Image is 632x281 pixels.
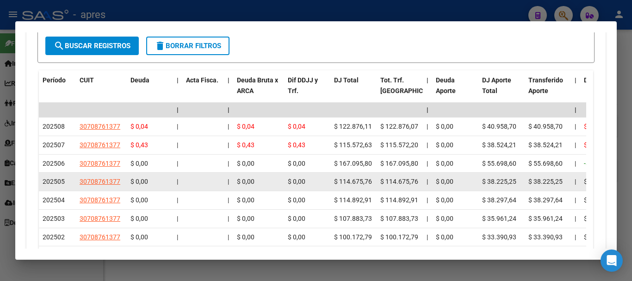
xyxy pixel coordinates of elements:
span: | [427,106,428,113]
datatable-header-cell: Dif DDJJ y Trf. [284,70,330,111]
span: $ 114.892,91 [334,196,372,204]
span: 202508 [43,123,65,130]
span: $ 0,00 [584,178,601,185]
span: $ 0,00 [237,233,254,241]
datatable-header-cell: CUIT [76,70,127,111]
span: $ 0,00 [237,215,254,222]
span: | [228,178,229,185]
datatable-header-cell: Deuda Contr. [580,70,626,111]
span: | [177,196,178,204]
span: | [427,196,428,204]
span: Deuda Aporte [436,76,456,94]
span: $ 38.297,64 [528,196,563,204]
span: 202502 [43,233,65,241]
span: Borrar Filtros [155,42,221,50]
span: $ 38.225,25 [482,178,516,185]
span: $ 38.524,21 [482,141,516,149]
span: | [177,141,178,149]
span: | [228,233,229,241]
span: | [177,178,178,185]
span: | [228,215,229,222]
span: | [427,160,428,167]
span: $ 0,04 [584,123,601,130]
span: 202503 [43,215,65,222]
span: $ 0,00 [237,196,254,204]
span: $ 115.572,63 [334,141,372,149]
span: | [228,76,229,84]
span: $ 38.297,64 [482,196,516,204]
span: $ 0,43 [130,141,148,149]
span: $ 35.961,24 [482,215,516,222]
span: $ 0,00 [584,233,601,241]
datatable-header-cell: | [423,70,432,111]
span: 202507 [43,141,65,149]
span: $ 0,00 [288,160,305,167]
span: $ 35.961,24 [528,215,563,222]
span: $ 0,00 [436,196,453,204]
span: | [177,160,178,167]
datatable-header-cell: Deuda Aporte [432,70,478,111]
span: DJ Total [334,76,359,84]
span: $ 115.572,20 [380,141,418,149]
span: | [575,76,576,84]
span: | [427,141,428,149]
datatable-header-cell: Período [39,70,76,111]
span: 30708761377 [80,141,120,149]
span: | [575,160,576,167]
datatable-header-cell: | [173,70,182,111]
datatable-header-cell: Transferido Aporte [525,70,571,111]
span: | [177,76,179,84]
span: $ 0,00 [237,178,254,185]
span: Deuda [130,76,149,84]
span: $ 0,00 [288,178,305,185]
span: $ 0,00 [436,233,453,241]
span: | [177,233,178,241]
span: $ 0,00 [130,178,148,185]
span: | [575,106,576,113]
span: $ 0,00 [288,215,305,222]
span: $ 100.172,79 [334,233,372,241]
button: Buscar Registros [45,37,139,55]
span: | [427,215,428,222]
span: $ 0,00 [130,160,148,167]
span: | [575,233,576,241]
span: $ 0,00 [436,160,453,167]
datatable-header-cell: Deuda Bruta x ARCA [233,70,284,111]
span: $ 122.876,07 [380,123,418,130]
span: | [228,106,229,113]
span: $ 0,00 [288,196,305,204]
span: $ 114.892,91 [380,196,418,204]
button: Borrar Filtros [146,37,229,55]
span: | [177,123,178,130]
span: $ 0,00 [237,160,254,167]
span: $ 38.524,21 [528,141,563,149]
datatable-header-cell: Tot. Trf. Bruto [377,70,423,111]
span: $ 0,00 [436,123,453,130]
span: $ 167.095,80 [334,160,372,167]
span: $ 0,00 [436,141,453,149]
span: $ 167.095,80 [380,160,418,167]
span: Tot. Trf. [GEOGRAPHIC_DATA] [380,76,443,94]
span: | [575,215,576,222]
datatable-header-cell: | [224,70,233,111]
span: $ 33.390,93 [482,233,516,241]
span: -$ 0,01 [584,160,603,167]
mat-icon: search [54,40,65,51]
span: 30708761377 [80,196,120,204]
span: 202505 [43,178,65,185]
span: $ 0,00 [130,196,148,204]
span: $ 114.675,76 [380,178,418,185]
span: Deuda Bruta x ARCA [237,76,278,94]
span: $ 0,04 [288,123,305,130]
span: $ 0,43 [288,141,305,149]
datatable-header-cell: Acta Fisca. [182,70,224,111]
span: 30708761377 [80,233,120,241]
span: $ 0,43 [237,141,254,149]
span: $ 0,00 [288,233,305,241]
span: 202504 [43,196,65,204]
span: 30708761377 [80,123,120,130]
span: | [177,215,178,222]
span: $ 100.172,79 [380,233,418,241]
span: | [427,76,428,84]
span: 30708761377 [80,215,120,222]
